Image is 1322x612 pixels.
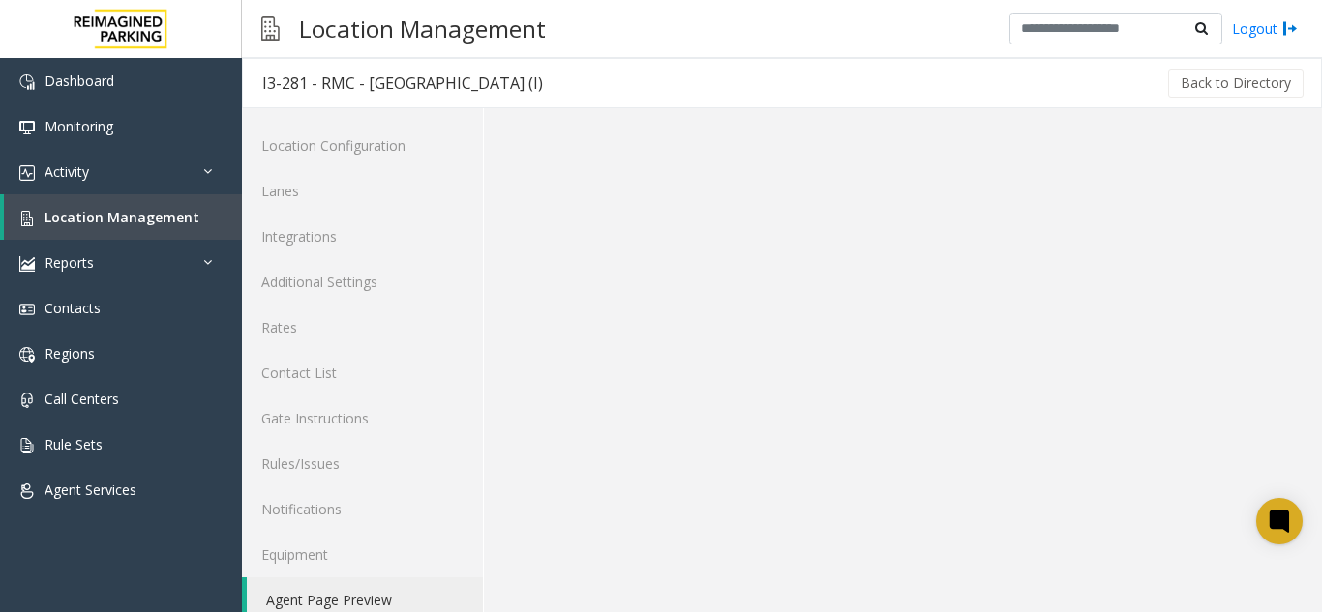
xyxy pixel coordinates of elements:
span: Monitoring [45,117,113,135]
a: Gate Instructions [242,395,483,441]
img: 'icon' [19,165,35,181]
a: Contact List [242,350,483,395]
a: Notifications [242,486,483,532]
h3: Location Management [289,5,556,52]
a: Additional Settings [242,259,483,305]
img: 'icon' [19,211,35,226]
img: 'icon' [19,120,35,135]
a: Rules/Issues [242,441,483,486]
a: Equipment [242,532,483,577]
span: Dashboard [45,72,114,90]
span: Call Centers [45,390,119,408]
a: Location Configuration [242,123,483,168]
img: 'icon' [19,256,35,272]
img: pageIcon [261,5,280,52]
button: Back to Directory [1168,69,1304,98]
a: Location Management [4,194,242,240]
img: 'icon' [19,347,35,363]
img: 'icon' [19,302,35,317]
div: I3-281 - RMC - [GEOGRAPHIC_DATA] (I) [262,71,543,96]
span: Regions [45,344,95,363]
span: Activity [45,162,89,181]
span: Contacts [45,299,101,317]
img: 'icon' [19,393,35,408]
span: Rule Sets [45,435,103,453]
img: 'icon' [19,483,35,499]
a: Lanes [242,168,483,214]
img: logout [1282,18,1298,39]
span: Location Management [45,208,199,226]
a: Integrations [242,214,483,259]
span: Reports [45,253,94,272]
span: Agent Services [45,481,136,499]
a: Logout [1232,18,1298,39]
a: Rates [242,305,483,350]
img: 'icon' [19,74,35,90]
img: 'icon' [19,438,35,453]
